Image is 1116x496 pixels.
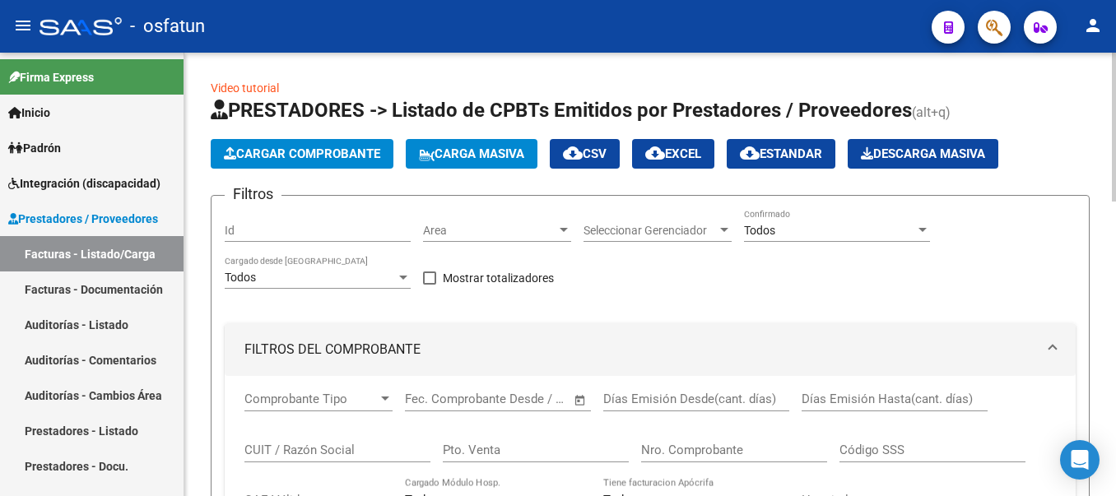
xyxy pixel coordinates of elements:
[225,271,256,284] span: Todos
[1060,440,1100,480] div: Open Intercom Messenger
[1083,16,1103,35] mat-icon: person
[225,183,281,206] h3: Filtros
[563,146,607,161] span: CSV
[406,139,537,169] button: Carga Masiva
[244,392,378,406] span: Comprobante Tipo
[244,341,1036,359] mat-panel-title: FILTROS DEL COMPROBANTE
[8,68,94,86] span: Firma Express
[744,224,775,237] span: Todos
[443,268,554,288] span: Mostrar totalizadores
[211,139,393,169] button: Cargar Comprobante
[727,139,835,169] button: Estandar
[225,323,1076,376] mat-expansion-panel-header: FILTROS DEL COMPROBANTE
[211,99,912,122] span: PRESTADORES -> Listado de CPBTs Emitidos por Prestadores / Proveedores
[8,104,50,122] span: Inicio
[130,8,205,44] span: - osfatun
[8,210,158,228] span: Prestadores / Proveedores
[848,139,998,169] button: Descarga Masiva
[224,146,380,161] span: Cargar Comprobante
[632,139,714,169] button: EXCEL
[8,139,61,157] span: Padrón
[486,392,566,406] input: Fecha fin
[550,139,620,169] button: CSV
[571,391,590,410] button: Open calendar
[563,143,583,163] mat-icon: cloud_download
[8,174,160,192] span: Integración (discapacidad)
[423,224,556,238] span: Area
[912,104,951,120] span: (alt+q)
[645,146,701,161] span: EXCEL
[211,81,279,95] a: Video tutorial
[584,224,717,238] span: Seleccionar Gerenciador
[419,146,524,161] span: Carga Masiva
[740,146,822,161] span: Estandar
[405,392,472,406] input: Fecha inicio
[861,146,985,161] span: Descarga Masiva
[645,143,665,163] mat-icon: cloud_download
[13,16,33,35] mat-icon: menu
[740,143,760,163] mat-icon: cloud_download
[848,139,998,169] app-download-masive: Descarga masiva de comprobantes (adjuntos)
